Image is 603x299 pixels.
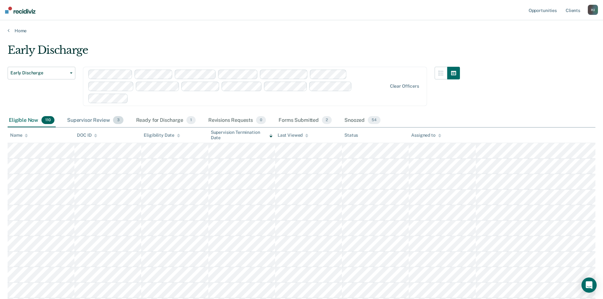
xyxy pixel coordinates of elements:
[8,28,595,34] a: Home
[8,44,460,62] div: Early Discharge
[588,5,598,15] div: H J
[322,116,332,124] span: 2
[10,70,67,76] span: Early Discharge
[207,114,267,128] div: Revisions Requests0
[66,114,125,128] div: Supervisor Review3
[211,130,273,140] div: Supervision Termination Date
[344,133,358,138] div: Status
[77,133,97,138] div: DOC ID
[10,133,28,138] div: Name
[8,67,75,79] button: Early Discharge
[277,114,333,128] div: Forms Submitted2
[343,114,382,128] div: Snoozed54
[588,5,598,15] button: HJ
[113,116,123,124] span: 3
[186,116,196,124] span: 1
[368,116,380,124] span: 54
[8,114,56,128] div: Eligible Now110
[5,7,35,14] img: Recidiviz
[135,114,197,128] div: Ready for Discharge1
[144,133,180,138] div: Eligibility Date
[411,133,441,138] div: Assigned to
[278,133,308,138] div: Last Viewed
[256,116,266,124] span: 0
[581,277,597,293] div: Open Intercom Messenger
[390,84,419,89] div: Clear officers
[41,116,54,124] span: 110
